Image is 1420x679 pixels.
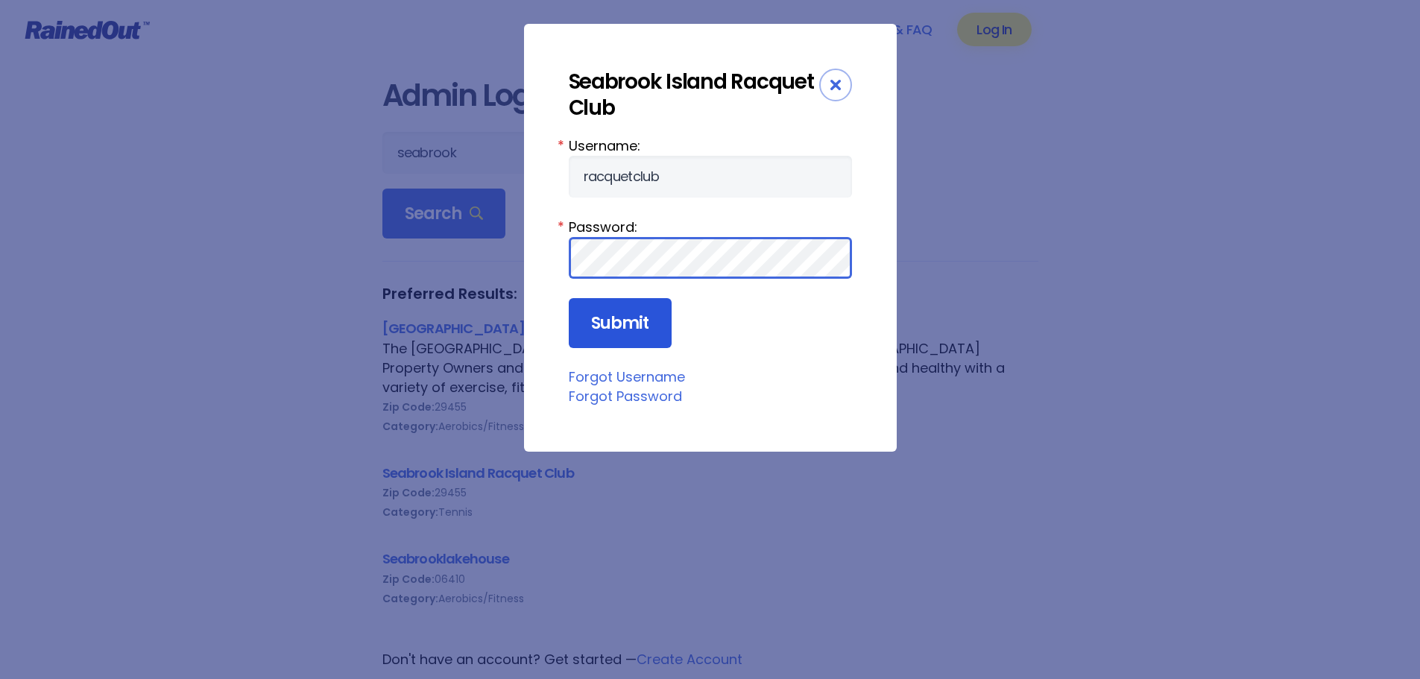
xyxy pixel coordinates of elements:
a: Forgot Username [569,367,685,386]
label: Password: [569,217,852,237]
label: Username: [569,136,852,156]
input: Submit [569,298,672,349]
div: Seabrook Island Racquet Club [569,69,819,121]
a: Forgot Password [569,387,682,405]
div: Close [819,69,852,101]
